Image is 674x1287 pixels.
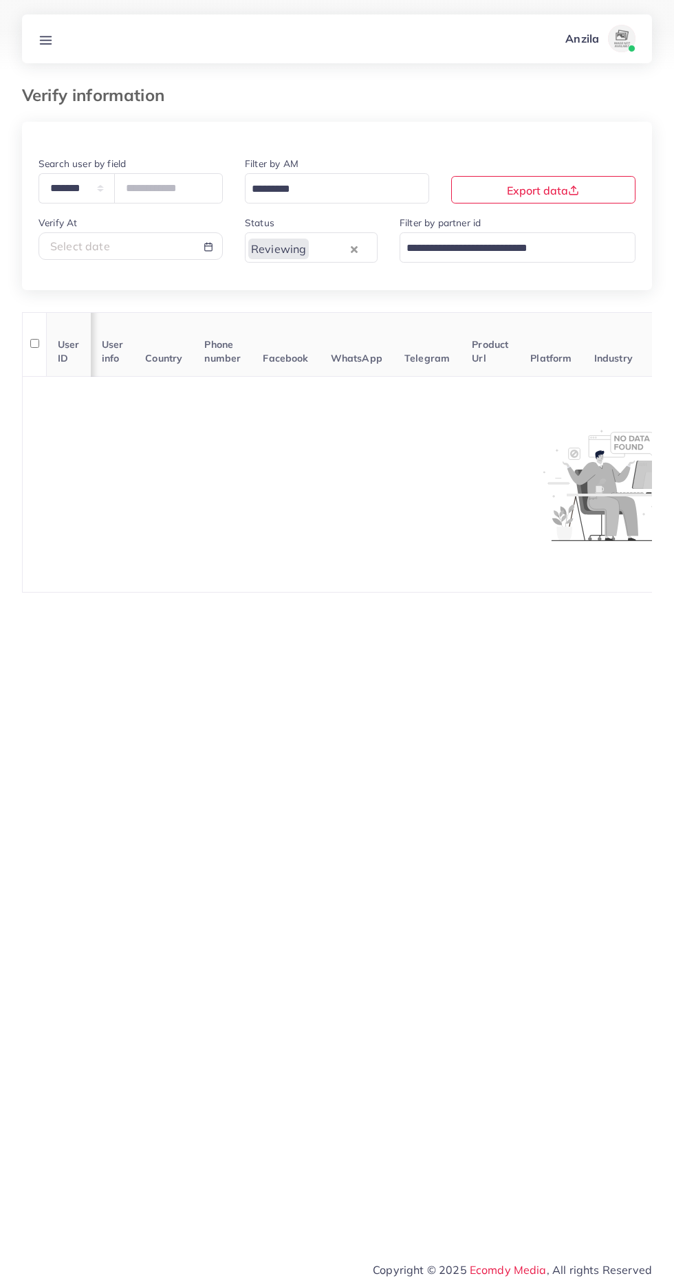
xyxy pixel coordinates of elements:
[245,216,274,230] label: Status
[351,241,358,256] button: Clear Selected
[470,1263,547,1277] a: Ecomdy Media
[39,157,126,170] label: Search user by field
[608,25,635,52] img: avatar
[58,338,80,364] span: User ID
[594,352,633,364] span: Industry
[451,176,635,203] button: Export data
[373,1262,652,1278] span: Copyright © 2025
[530,352,572,364] span: Platform
[245,232,378,262] div: Search for option
[204,338,241,364] span: Phone number
[22,85,175,105] h3: Verify information
[400,232,635,262] div: Search for option
[402,238,618,259] input: Search for option
[245,157,298,170] label: Filter by AM
[547,1262,652,1278] span: , All rights Reserved
[248,239,309,259] span: Reviewing
[558,25,641,52] a: Anzilaavatar
[50,239,110,253] span: Select date
[404,352,450,364] span: Telegram
[310,238,347,259] input: Search for option
[263,352,308,364] span: Facebook
[39,216,77,230] label: Verify At
[331,352,382,364] span: WhatsApp
[245,173,429,203] div: Search for option
[102,338,124,364] span: User info
[472,338,508,364] span: Product Url
[247,179,411,200] input: Search for option
[145,352,182,364] span: Country
[507,184,579,197] span: Export data
[565,30,599,47] p: Anzila
[400,216,481,230] label: Filter by partner id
